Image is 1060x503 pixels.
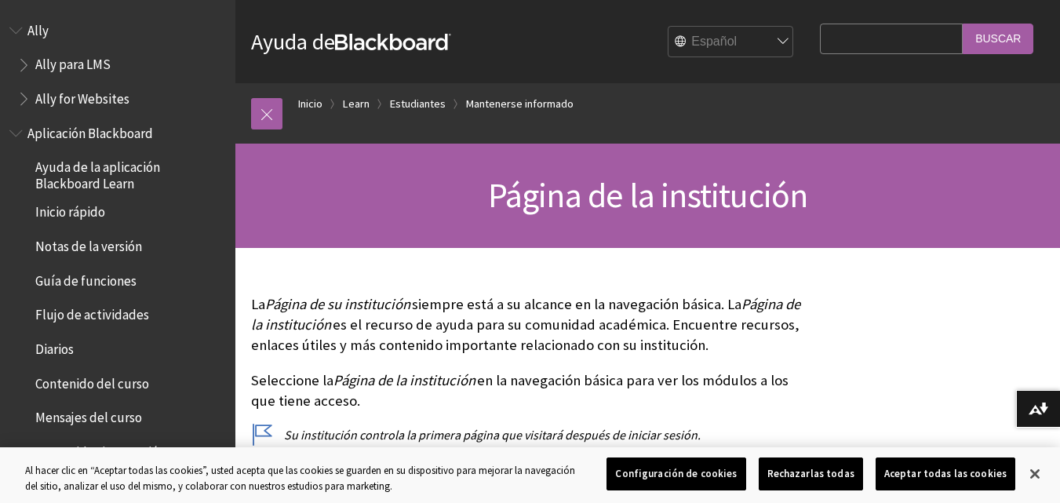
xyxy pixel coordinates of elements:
[35,233,142,254] span: Notas de la versión
[27,120,153,141] span: Aplicación Blackboard
[390,94,446,114] a: Estudiantes
[466,94,574,114] a: Mantenerse informado
[1018,457,1052,491] button: Cerrar
[333,371,475,389] span: Página de la institución
[265,295,410,313] span: Página de su institución
[488,173,808,217] span: Página de la institución
[251,426,812,443] p: Su institución controla la primera página que visitará después de iniciar sesión.
[25,463,583,494] div: Al hacer clic en “Aceptar todas las cookies”, usted acepta que las cookies se guarden en su dispo...
[35,199,105,221] span: Inicio rápido
[35,86,129,107] span: Ally for Websites
[35,268,137,289] span: Guía de funciones
[35,302,149,323] span: Flujo de actividades
[876,457,1015,490] button: Aceptar todas las cookies
[343,94,370,114] a: Learn
[251,27,451,56] a: Ayuda deBlackboard
[35,405,142,426] span: Mensajes del curso
[759,457,863,490] button: Rechazarlas todas
[35,439,166,460] span: Contenido sin conexión
[251,294,812,356] p: La siempre está a su alcance en la navegación básica. La es el recurso de ayuda para su comunidad...
[35,336,74,357] span: Diarios
[35,52,111,73] span: Ally para LMS
[27,17,49,38] span: Ally
[606,457,745,490] button: Configuración de cookies
[35,370,149,392] span: Contenido del curso
[298,94,322,114] a: Inicio
[335,34,451,50] strong: Blackboard
[668,27,794,58] select: Site Language Selector
[9,17,226,112] nav: Book outline for Anthology Ally Help
[35,155,224,191] span: Ayuda de la aplicación Blackboard Learn
[251,370,812,411] p: Seleccione la en la navegación básica para ver los módulos a los que tiene acceso.
[963,24,1033,54] input: Buscar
